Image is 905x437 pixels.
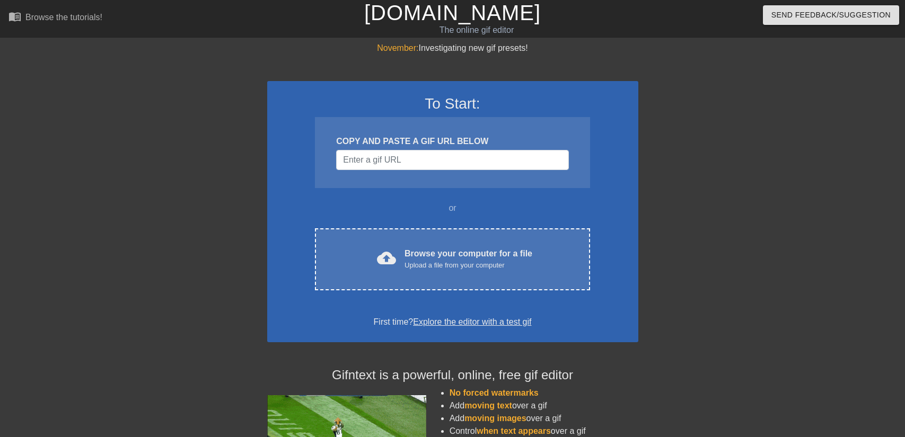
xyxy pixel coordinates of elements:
h4: Gifntext is a powerful, online, free gif editor [267,368,638,383]
div: Upload a file from your computer [405,260,532,271]
div: Browse the tutorials! [25,13,102,22]
a: Browse the tutorials! [8,10,102,26]
span: moving text [464,401,512,410]
button: Send Feedback/Suggestion [763,5,899,25]
a: Explore the editor with a test gif [413,317,531,326]
div: Investigating new gif presets! [267,42,638,55]
span: when text appears [477,426,551,435]
span: No forced watermarks [450,388,539,397]
span: Send Feedback/Suggestion [771,8,891,22]
a: [DOMAIN_NAME] [364,1,541,24]
input: Username [336,150,568,170]
div: Browse your computer for a file [405,247,532,271]
li: Add over a gif [450,412,638,425]
span: cloud_upload [377,248,396,267]
li: Add over a gif [450,399,638,412]
span: November: [377,43,418,52]
div: COPY AND PASTE A GIF URL BELOW [336,135,568,148]
span: moving images [464,414,526,423]
div: or [295,202,611,215]
div: First time? [281,316,625,328]
h3: To Start: [281,95,625,113]
div: The online gif editor [307,24,646,37]
span: menu_book [8,10,21,23]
